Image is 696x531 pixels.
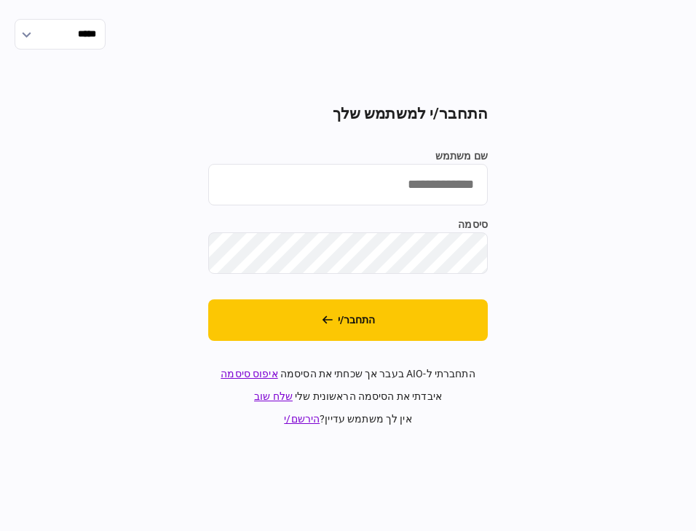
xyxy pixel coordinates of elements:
label: סיסמה [208,217,488,232]
input: שם משתמש [208,164,488,205]
input: סיסמה [208,232,488,274]
a: איפוס סיסמה [221,368,277,379]
input: הראה אפשרויות בחירת שפה [15,19,106,50]
button: התחבר/י [208,299,488,341]
label: שם משתמש [208,149,488,164]
div: התחברתי ל-AIO בעבר אך שכחתי את הסיסמה [208,366,488,382]
a: הירשם/י [284,413,320,425]
div: איבדתי את הסיסמה הראשונית שלי [208,389,488,404]
a: שלח שוב [254,390,293,402]
h2: התחבר/י למשתמש שלך [208,105,488,123]
div: אין לך משתמש עדיין ? [208,412,488,427]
